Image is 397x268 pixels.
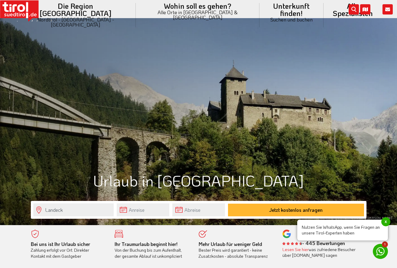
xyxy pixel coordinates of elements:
[22,17,129,27] small: Nordtirol - [GEOGRAPHIC_DATA] - [GEOGRAPHIC_DATA]
[360,4,370,15] i: Karte öffnen
[297,220,388,241] span: Nutzen Sie WhatsApp, wenn Sie Fragen an unsere Tirol-Experten haben
[115,241,190,259] div: Von der Buchung bis zum Aufenthalt, der gesamte Ablauf ist unkompliziert
[267,17,316,22] small: Suchen und buchen
[199,241,274,259] div: Bester Preis wird garantiert - keine Zusatzkosten - absolute Transparenz
[282,240,345,246] b: - 445 Bewertungen
[31,241,90,247] b: Bei uns ist Ihr Urlaub sicher
[143,10,252,20] small: Alle Orte in [GEOGRAPHIC_DATA] & [GEOGRAPHIC_DATA]
[282,247,357,258] div: was zufriedene Besucher über [DOMAIN_NAME] sagen
[117,203,169,216] input: Anreise
[31,172,366,189] h1: Urlaub in [GEOGRAPHIC_DATA]
[382,4,393,15] i: Kontakt
[31,241,106,259] div: Zahlung erfolgt vor Ort. Direkter Kontakt mit dem Gastgeber
[373,244,388,259] a: 1 Nutzen Sie WhatsApp, wenn Sie Fragen an unsere Tirol-Experten habenx
[381,217,390,226] span: x
[228,204,364,216] button: Jetzt kostenlos anfragen
[115,241,177,247] b: Ihr Traumurlaub beginnt hier!
[282,247,309,252] a: Lesen Sie hier
[382,241,388,247] span: 1
[33,203,114,216] input: Wo soll's hingehen?
[199,241,262,247] b: Mehr Urlaub für weniger Geld
[172,203,225,216] input: Abreise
